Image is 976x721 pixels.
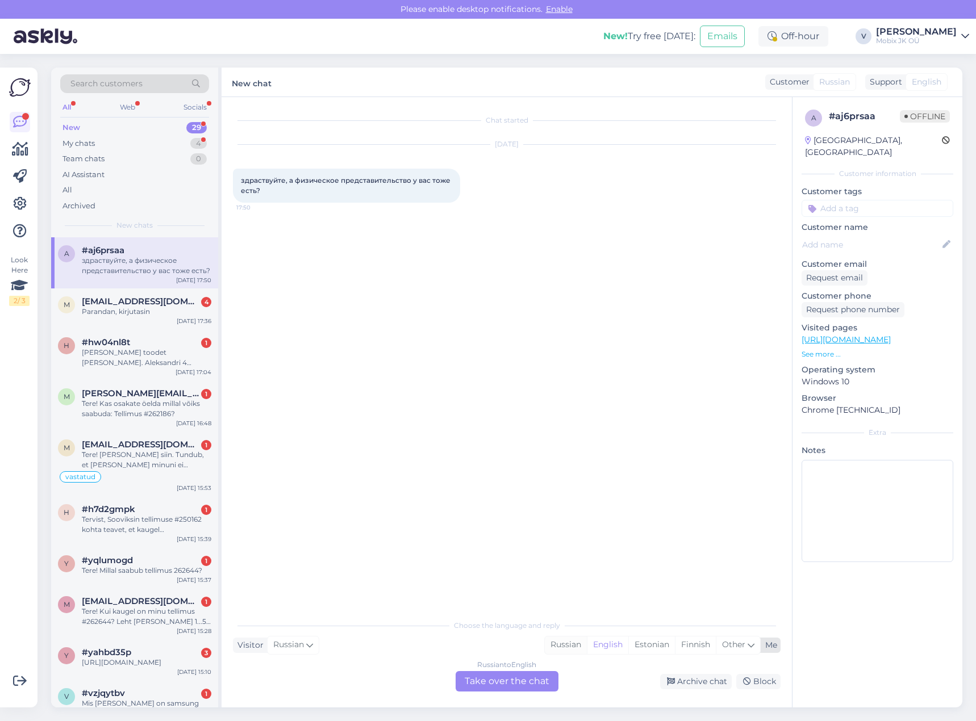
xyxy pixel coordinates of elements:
span: madispp@gmail.com [82,596,200,606]
div: 3 [201,648,211,658]
div: Tervist, Sooviksin tellimuse #250162 kohta teavet, et kaugel [PERSON_NAME] on ja kas olete [PERSO... [82,514,211,535]
div: [DATE] 16:48 [176,419,211,427]
a: [URL][DOMAIN_NAME] [802,334,891,345]
span: #h7d2gmpk [82,504,135,514]
p: Chrome [TECHNICAL_ID] [802,404,953,416]
div: Finnish [675,636,716,653]
div: [DATE] 15:53 [177,484,211,492]
div: 1 [201,689,211,699]
span: mesotsuklon97@gmail.com [82,296,200,307]
p: Windows 10 [802,376,953,388]
span: h [64,508,69,517]
a: [PERSON_NAME]Mobix JK OÜ [876,27,969,45]
img: Askly Logo [9,77,31,98]
div: Extra [802,427,953,438]
div: [PERSON_NAME] toodet [PERSON_NAME]. Aleksandri 4 suletud. [82,347,211,368]
div: 1 [201,505,211,515]
div: [DATE] 17:50 [176,276,211,284]
div: Parandan, kirjutasin [82,307,211,317]
p: Customer email [802,258,953,270]
span: h [64,341,69,350]
div: Take over the chat [456,671,558,691]
p: Visited pages [802,322,953,334]
div: Socials [181,100,209,115]
div: 1 [201,440,211,450]
span: m [64,392,70,401]
div: Russian to English [477,660,536,670]
div: Request email [802,270,867,286]
div: All [60,100,73,115]
span: y [64,559,69,568]
div: Mobix JK OÜ [876,36,957,45]
div: Chat started [233,115,781,125]
span: y [64,651,69,660]
div: Request phone number [802,302,904,317]
div: Russian [545,636,587,653]
span: #yqlumogd [82,555,133,565]
span: 17:50 [236,203,279,212]
span: Other [722,639,745,649]
div: 29 [186,122,207,133]
span: m [64,600,70,609]
div: Tere! Kui kaugel on minu tellimus #262644? Leht [PERSON_NAME] 1...5 tööpäeva, aga seni pole ühend... [82,606,211,627]
p: Operating system [802,364,953,376]
p: Browser [802,392,953,404]
div: 1 [201,389,211,399]
span: Search customers [70,78,143,90]
div: Estonian [628,636,675,653]
div: [URL][DOMAIN_NAME] [82,657,211,668]
div: My chats [62,138,95,149]
div: Support [865,76,902,88]
div: Try free [DATE]: [603,30,695,43]
p: Notes [802,445,953,456]
span: a [64,249,69,258]
span: #hw04nl8t [82,337,130,347]
div: [PERSON_NAME] [876,27,957,36]
div: Archive chat [660,674,732,689]
div: # aj6prsaa [829,110,900,123]
div: 1 [201,556,211,566]
span: markus.somer@gmail.com [82,388,200,399]
div: Mis [PERSON_NAME] on samsung watch ultral ja watch ultra 2025 [82,698,211,719]
div: 4 [190,138,207,149]
div: New [62,122,80,133]
span: Offline [900,110,950,123]
div: 1 [201,338,211,348]
label: New chat [232,74,272,90]
span: English [912,76,941,88]
div: Tere! Millal saabub tellimus 262644? [82,565,211,576]
div: Off-hour [758,26,828,47]
div: [DATE] 17:04 [176,368,211,376]
div: Visitor [233,639,264,651]
span: m [64,300,70,309]
div: [DATE] 15:28 [177,627,211,635]
div: Archived [62,200,95,212]
span: m [64,443,70,452]
span: v [64,692,69,701]
span: New chats [116,220,153,230]
div: Web [118,100,137,115]
p: Customer name [802,221,953,233]
span: #vzjqytbv [82,688,125,698]
div: 4 [201,297,211,307]
p: Customer phone [802,290,953,302]
span: Russian [819,76,850,88]
button: Emails [700,26,745,47]
div: Choose the language and reply [233,621,781,631]
span: здраствуйте, а физическое представительство у вас тоже есть? [241,176,452,195]
div: [DATE] 15:10 [177,668,211,676]
input: Add a tag [802,200,953,217]
span: Russian [273,639,304,651]
div: 1 [201,597,211,607]
div: [GEOGRAPHIC_DATA], [GEOGRAPHIC_DATA] [805,135,942,158]
p: Customer tags [802,186,953,198]
div: Customer [765,76,810,88]
div: здраствуйте, а физическое представительство у вас тоже есть? [82,255,211,276]
input: Add name [802,238,940,251]
div: [DATE] [233,139,781,149]
div: All [62,185,72,196]
div: Team chats [62,153,105,165]
div: Customer information [802,169,953,179]
div: Look Here [9,255,30,306]
span: Enable [543,4,576,14]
